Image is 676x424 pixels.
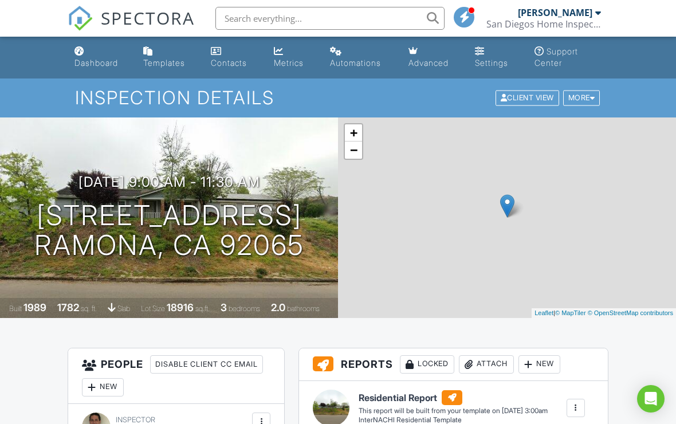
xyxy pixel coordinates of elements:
[143,58,185,68] div: Templates
[195,304,210,313] span: sq.ft.
[588,309,673,316] a: © OpenStreetMap contributors
[404,41,462,74] a: Advanced
[518,355,560,374] div: New
[555,309,586,316] a: © MapTiler
[534,46,578,68] div: Support Center
[287,304,320,313] span: bathrooms
[81,304,97,313] span: sq. ft.
[637,385,665,413] div: Open Intercom Messenger
[496,91,559,106] div: Client View
[532,308,676,318] div: |
[57,301,79,313] div: 1782
[34,201,304,261] h1: [STREET_ADDRESS] Ramona, CA 92065
[486,18,601,30] div: San Diegos Home Inspector
[271,301,285,313] div: 2.0
[215,7,445,30] input: Search everything...
[206,41,260,74] a: Contacts
[74,58,118,68] div: Dashboard
[229,304,260,313] span: bedrooms
[400,355,454,374] div: Locked
[82,378,124,396] div: New
[23,301,46,313] div: 1989
[330,58,381,68] div: Automations
[75,88,601,108] h1: Inspection Details
[269,41,316,74] a: Metrics
[141,304,165,313] span: Lot Size
[359,390,548,405] h6: Residential Report
[78,174,260,190] h3: [DATE] 9:00 am - 11:30 am
[68,348,284,404] h3: People
[345,142,362,159] a: Zoom out
[459,355,514,374] div: Attach
[470,41,521,74] a: Settings
[117,304,130,313] span: slab
[101,6,195,30] span: SPECTORA
[299,348,608,381] h3: Reports
[345,124,362,142] a: Zoom in
[167,301,194,313] div: 18916
[325,41,394,74] a: Automations (Basic)
[116,415,155,424] span: Inspector
[9,304,22,313] span: Built
[494,93,562,101] a: Client View
[475,58,508,68] div: Settings
[534,309,553,316] a: Leaflet
[359,406,548,415] div: This report will be built from your template on [DATE] 3:00am
[211,58,247,68] div: Contacts
[221,301,227,313] div: 3
[274,58,304,68] div: Metrics
[68,15,195,40] a: SPECTORA
[530,41,606,74] a: Support Center
[68,6,93,31] img: The Best Home Inspection Software - Spectora
[70,41,129,74] a: Dashboard
[150,355,263,374] div: Disable Client CC Email
[518,7,592,18] div: [PERSON_NAME]
[563,91,600,106] div: More
[139,41,197,74] a: Templates
[408,58,449,68] div: Advanced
